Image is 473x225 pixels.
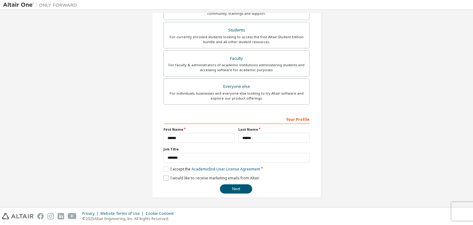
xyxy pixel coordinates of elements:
[146,211,177,216] div: Cookie Consent
[164,166,260,172] label: I accept the
[68,213,77,219] img: youtube.svg
[168,82,305,91] div: Everyone else
[100,211,146,216] div: Website Terms of Use
[2,213,34,219] img: altair_logo.svg
[168,91,305,101] div: For individuals, businesses and everyone else looking to try Altair software and explore our prod...
[37,213,44,219] img: facebook.svg
[47,213,54,219] img: instagram.svg
[164,114,309,124] div: Your Profile
[58,213,64,219] img: linkedin.svg
[192,166,260,172] a: Academic End-User License Agreement
[164,127,235,132] label: First Name
[164,147,309,152] label: Job Title
[220,184,252,194] button: Next
[82,216,177,221] p: © 2025 Altair Engineering, Inc. All Rights Reserved.
[3,2,80,8] img: Altair One
[168,54,305,63] div: Faculty
[168,26,305,35] div: Students
[238,127,309,132] label: Last Name
[164,175,259,181] label: I would like to receive marketing emails from Altair
[82,211,100,216] div: Privacy
[168,35,305,44] div: For currently enrolled students looking to access the free Altair Student Edition bundle and all ...
[168,63,305,72] div: For faculty & administrators of academic institutions administering students and accessing softwa...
